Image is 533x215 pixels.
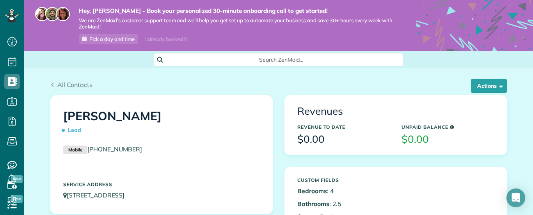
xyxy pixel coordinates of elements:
[402,124,494,130] h5: Unpaid Balance
[79,17,393,30] span: We are ZenMaid’s customer support team and we’ll help you get set up to automate your business an...
[56,7,70,21] img: michelle-19f622bdf1676172e81f8f8fba1fb50e276960ebfe0243fe18214015130c80e4.jpg
[63,110,260,137] h1: [PERSON_NAME]
[297,178,390,183] h5: Custom Fields
[63,146,87,154] small: Mobile
[297,124,390,130] h5: Revenue to Date
[89,36,135,42] span: Pick a day and time
[50,80,92,89] a: All Contacts
[506,188,525,207] div: Open Intercom Messenger
[297,199,390,208] p: : 2.5
[297,134,390,145] h3: $0.00
[297,200,329,208] b: Bathrooms
[35,7,49,21] img: maria-72a9807cf96188c08ef61303f053569d2e2a8a1cde33d635c8a3ac13582a053d.jpg
[140,34,192,44] div: I already booked it
[63,191,132,199] a: [STREET_ADDRESS]
[402,134,494,145] h3: $0.00
[57,81,92,89] span: All Contacts
[297,187,390,195] p: : 4
[79,34,138,44] a: Pick a day and time
[63,182,260,187] h5: Service Address
[79,7,393,15] strong: Hey, [PERSON_NAME] - Book your personalized 30-minute onboarding call to get started!
[297,106,494,117] h3: Revenues
[45,7,59,21] img: jorge-587dff0eeaa6aab1f244e6dc62b8924c3b6ad411094392a53c71c6c4a576187d.jpg
[63,145,142,153] a: Mobile[PHONE_NUMBER]
[63,123,84,137] span: Lead
[297,187,327,195] b: Bedrooms
[471,79,507,93] button: Actions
